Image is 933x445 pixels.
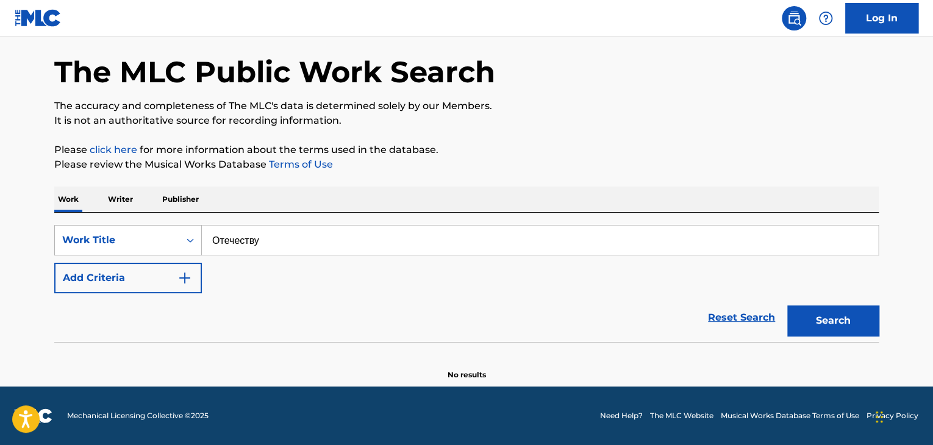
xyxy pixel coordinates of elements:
img: help [818,11,833,26]
a: Musical Works Database Terms of Use [721,410,859,421]
img: logo [15,408,52,423]
div: Drag [876,399,883,435]
a: Terms of Use [266,158,333,170]
p: Writer [104,187,137,212]
div: Work Title [62,233,172,247]
button: Add Criteria [54,263,202,293]
a: Privacy Policy [867,410,918,421]
a: Reset Search [702,304,781,331]
div: Help [813,6,838,30]
h1: The MLC Public Work Search [54,54,495,90]
a: Log In [845,3,918,34]
p: The accuracy and completeness of The MLC's data is determined solely by our Members. [54,99,879,113]
img: MLC Logo [15,9,62,27]
p: Please review the Musical Works Database [54,157,879,172]
button: Search [787,305,879,336]
p: Work [54,187,82,212]
span: Mechanical Licensing Collective © 2025 [67,410,209,421]
img: search [787,11,801,26]
a: Need Help? [600,410,643,421]
p: Publisher [159,187,202,212]
form: Search Form [54,225,879,342]
p: Please for more information about the terms used in the database. [54,143,879,157]
img: 9d2ae6d4665cec9f34b9.svg [177,271,192,285]
a: click here [90,144,137,155]
a: Public Search [782,6,806,30]
p: No results [448,355,486,380]
iframe: Chat Widget [872,386,933,445]
a: The MLC Website [650,410,713,421]
p: It is not an authoritative source for recording information. [54,113,879,128]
